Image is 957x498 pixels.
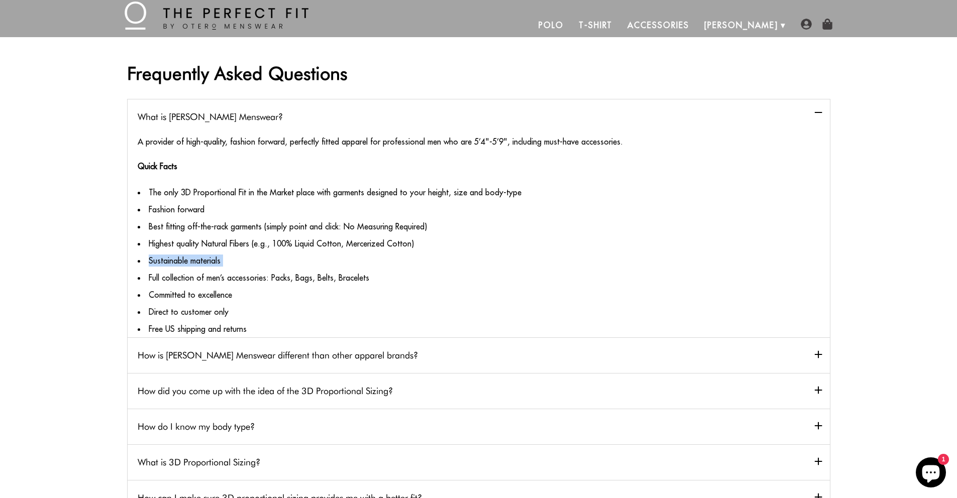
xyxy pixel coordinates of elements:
[128,99,830,135] h2: What is [PERSON_NAME] Menswear?
[128,373,830,409] h2: How did you come up with the idea of the 3D Proportional Sizing?
[138,218,820,235] li: Best fitting off-the-rack garments (simply point and click: No Measuring Required)
[138,161,177,171] b: Quick Facts
[801,19,812,30] img: user-account-icon.png
[620,13,696,37] a: Accessories
[913,457,949,490] inbox-online-store-chat: Shopify online store chat
[128,444,830,480] h2: What is 3D Proportional Sizing?
[128,409,830,444] h2: How do I know my body type?
[138,235,820,252] li: Highest quality Natural Fibers (e.g., 100% Liquid Cotton, Mercerized Cotton)
[138,135,820,149] p: A provider of high-quality, fashion forward, perfectly fitted apparel for professional men who ar...
[127,62,830,84] h3: Frequently Asked Questions
[138,201,820,218] li: Fashion forward
[138,184,820,201] li: The only 3D Proportional Fit in the Market place with garments designed to your height, size and ...
[138,320,820,337] li: Free US shipping and returns
[138,303,820,320] li: Direct to customer only
[697,13,786,37] a: [PERSON_NAME]
[531,13,571,37] a: Polo
[128,337,830,373] h2: How is [PERSON_NAME] Menswear different than other apparel brands?
[138,286,820,303] li: Committed to excellence
[822,19,833,30] img: shopping-bag-icon.png
[571,13,620,37] a: T-Shirt
[138,252,820,269] li: Sustainable materials
[138,269,820,286] li: Full collection of men’s accessories: Packs, Bags, Belts, Bracelets
[125,2,308,30] img: The Perfect Fit - by Otero Menswear - Logo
